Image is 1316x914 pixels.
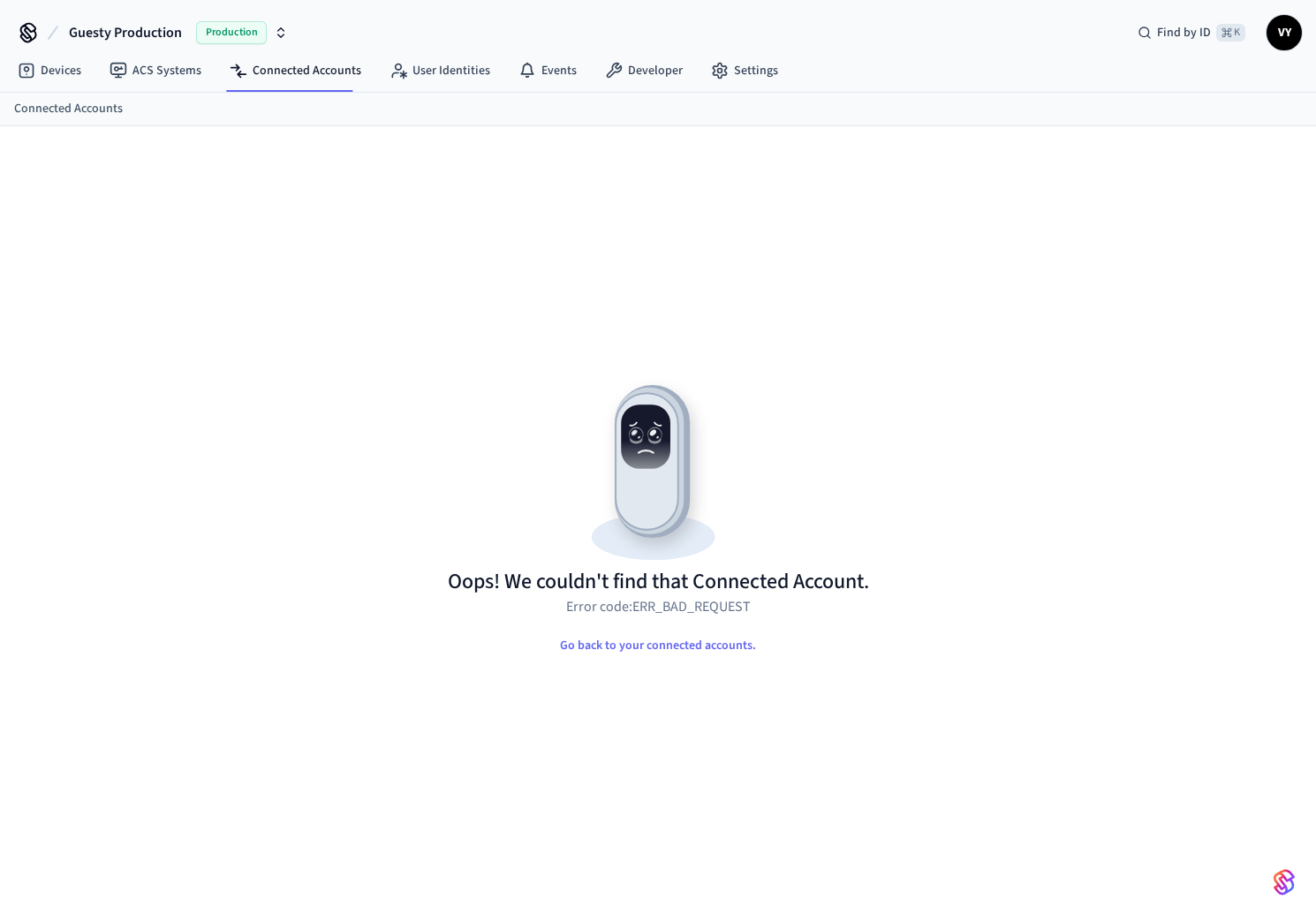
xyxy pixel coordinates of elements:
a: Developer [591,55,697,87]
span: Guesty Production [69,22,182,43]
span: ⌘ K [1216,24,1245,42]
a: Events [504,55,591,87]
h1: Oops! We couldn't find that Connected Account. [448,568,869,596]
a: Devices [4,55,95,87]
p: Error code: ERR_BAD_REQUEST [566,596,751,617]
a: ACS Systems [95,55,216,87]
a: Connected Accounts [216,55,375,87]
a: Connected Accounts [14,100,123,118]
img: SeamLogoGradient.69752ec5.svg [1274,868,1295,896]
button: Go back to your connected accounts. [546,628,770,663]
a: Settings [697,55,792,87]
a: User Identities [375,55,504,87]
span: Find by ID [1157,24,1211,42]
img: Resource not found [448,370,869,568]
span: Production [196,21,267,44]
span: VY [1268,17,1300,49]
div: Find by ID⌘ K [1123,17,1259,49]
button: VY [1267,15,1302,50]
